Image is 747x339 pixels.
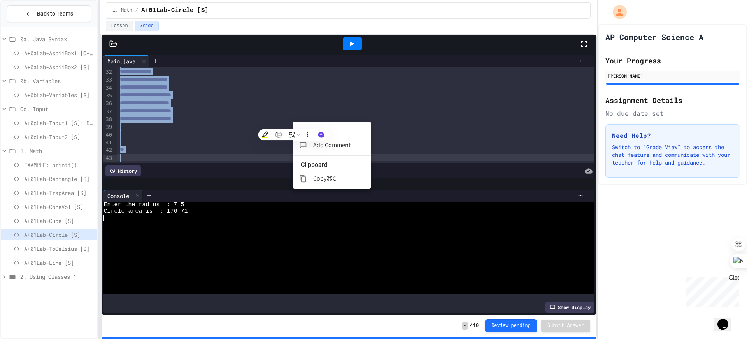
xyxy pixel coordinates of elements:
[24,217,94,225] span: A+01Lab-Cube [S]
[612,131,733,140] h3: Need Help?
[470,323,472,329] span: /
[714,308,739,331] iframe: chat widget
[103,68,113,76] div: 32
[103,108,113,116] div: 37
[103,208,188,215] span: Circle area is :: 176.71
[485,319,537,332] button: Review pending
[20,35,94,43] span: 0a. Java Syntax
[103,76,113,84] div: 33
[682,274,739,307] iframe: chat widget
[103,146,113,154] div: 42
[608,72,738,79] div: [PERSON_NAME]
[103,131,113,139] div: 40
[24,259,94,267] span: A+01Lab-Line [S]
[112,7,132,14] span: 1. Math
[135,7,138,14] span: /
[24,91,94,99] span: A+0bLab-Variables [S]
[24,231,94,239] span: A+01Lab-Circle [S]
[103,123,113,131] div: 39
[24,63,94,71] span: A+0aLab-AsciiBox2 [S]
[547,323,584,329] span: Submit Answer
[103,155,113,162] div: 43
[462,322,468,330] span: -
[103,202,184,208] span: Enter the radius :: 7.5
[3,3,54,49] div: Chat with us now!Close
[20,105,94,113] span: Oc. Input
[24,133,94,141] span: A+0cLab-Input2 [S]
[605,3,629,21] div: My Account
[605,95,740,106] h2: Assignment Details
[301,159,371,171] li: Clipboard
[605,31,703,42] h1: AP Computer Science A
[24,175,94,183] span: A+01Lab-Rectangle [S]
[612,143,733,167] p: Switch to "Grade View" to access the chat feature and communicate with your teacher for help and ...
[20,273,94,281] span: 2. Using Classes 1
[545,302,594,313] div: Show display
[24,161,94,169] span: EXAMPLE: printf()
[326,174,336,183] p: ⌘C
[103,139,113,147] div: 41
[605,109,740,118] div: No due date set
[301,125,371,138] li: Social
[103,116,113,123] div: 38
[605,55,740,66] h2: Your Progress
[103,192,133,200] div: Console
[473,323,479,329] span: 10
[37,10,73,18] span: Back to Teams
[24,119,94,127] span: A+0cLab-Input1 [S]: BUGFIX
[24,49,94,57] span: A+0aLab-AsciiBox1 [O-S]
[103,57,139,65] div: Main.java
[20,147,94,155] span: 1. Math
[103,84,113,92] div: 34
[24,189,94,197] span: A+01Lab-TrapArea [S]
[24,203,94,211] span: A+01Lab-ConeVol [S]
[24,245,94,253] span: A+01Lab-ToCelsius [S]
[313,141,351,149] span: Add Comment
[106,21,133,31] button: Lesson
[20,77,94,85] span: 0b. Variables
[103,100,113,108] div: 36
[103,92,113,100] div: 35
[141,6,209,15] span: A+01Lab-Circle [S]
[105,165,141,176] div: History
[135,21,159,31] button: Grade
[313,174,326,183] span: Copy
